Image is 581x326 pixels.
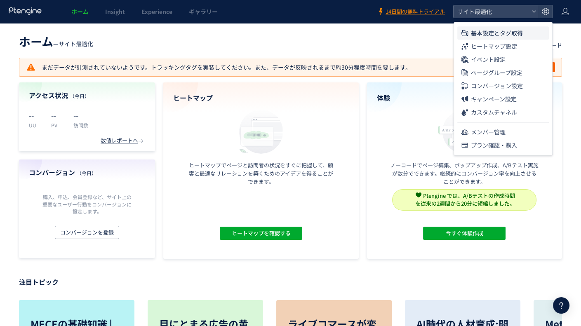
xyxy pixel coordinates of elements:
span: カスタムチャネル [471,106,517,119]
span: ヒートマップを確認する [231,227,290,240]
span: ページグループ設定 [471,66,522,79]
p: PV [51,122,64,129]
span: キャンペーン設定 [471,92,517,106]
p: ノーコードでページ編集、ポップアップ作成、A/Bテスト実施が数分でできます。継続的にコンバージョン率を向上させることができます。 [390,161,539,186]
span: ホーム [19,33,53,49]
span: ギャラリー [189,7,218,16]
div: — [19,33,93,49]
p: 注目トピック [19,275,562,288]
h4: 体験 [377,93,553,103]
span: コンバージョン設定 [471,79,523,92]
span: イベント設定 [471,53,506,66]
span: （今日） [70,92,89,99]
span: コンバージョンを登録 [60,226,114,239]
div: 数値レポートへ [101,137,145,145]
p: UU [29,122,41,129]
p: -- [29,108,41,122]
span: Experience [141,7,172,16]
p: まだデータが計測されていないようです。トラッキングタグを実装してください。また、データが反映されるまで約30分程度時間を要します。 [26,62,411,72]
img: svg+xml,%3c [416,192,421,198]
h4: コンバージョン [29,168,145,177]
button: 今すぐ体験作成 [423,227,506,240]
p: 購入、申込、会員登録など、サイト上の重要なユーザー行動をコンバージョンに設定します。 [40,193,134,214]
span: 14日間の無料トライアル [386,8,445,16]
span: （今日） [77,169,96,176]
span: サイト最適化 [59,40,93,48]
span: ヒートマップ設定 [471,40,517,53]
p: -- [51,108,64,122]
p: -- [73,108,88,122]
span: メンバー管理 [471,125,506,138]
h4: アクセス状況 [29,91,145,100]
span: 今すぐ体験作成 [446,227,483,240]
span: ホーム [71,7,89,16]
span: 基本設定とタグ取得 [471,26,523,40]
h4: ヒートマップ [173,93,349,103]
span: Insight [105,7,125,16]
a: 14日間の無料トライアル [377,8,445,16]
p: ヒートマップでページと訪問者の状況をすぐに把握して、顧客と最適なリレーションを築くためのアイデアを得ることができます。 [187,161,335,186]
p: 訪問数 [73,122,88,129]
button: ヒートマップを確認する [220,227,302,240]
span: プラン確認・購入 [471,138,517,152]
img: home_experience_onbo_jp-C5-EgdA0.svg [434,108,494,156]
span: サイト最適化 [455,5,528,18]
span: Ptengine では、A/Bテストの作成時間 を従来の2週間から20分に短縮しました。 [415,192,515,207]
button: コンバージョンを登録 [55,226,119,239]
